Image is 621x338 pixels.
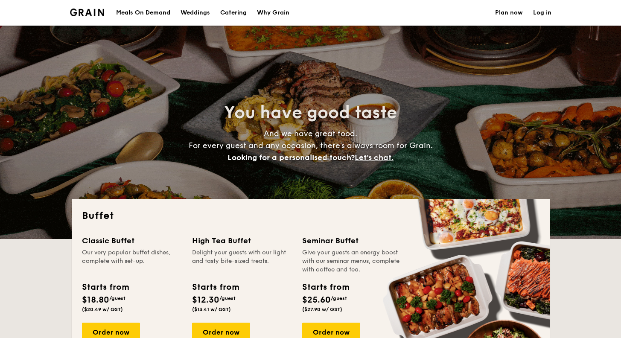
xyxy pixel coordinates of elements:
span: ($13.41 w/ GST) [192,306,231,312]
div: Starts from [192,281,239,294]
span: You have good taste [224,102,397,123]
span: /guest [331,295,347,301]
span: /guest [219,295,236,301]
div: Starts from [302,281,349,294]
a: Logotype [70,9,105,16]
div: Classic Buffet [82,235,182,247]
div: Delight your guests with our light and tasty bite-sized treats. [192,248,292,274]
div: Give your guests an energy boost with our seminar menus, complete with coffee and tea. [302,248,402,274]
div: Our very popular buffet dishes, complete with set-up. [82,248,182,274]
span: ($20.49 w/ GST) [82,306,123,312]
span: $25.60 [302,295,331,305]
span: $12.30 [192,295,219,305]
div: Starts from [82,281,128,294]
h2: Buffet [82,209,539,223]
span: $18.80 [82,295,109,305]
span: ($27.90 w/ GST) [302,306,342,312]
div: High Tea Buffet [192,235,292,247]
img: Grain [70,9,105,16]
span: Let's chat. [355,153,394,162]
span: And we have great food. For every guest and any occasion, there’s always room for Grain. [189,129,433,162]
span: /guest [109,295,125,301]
span: Looking for a personalised touch? [227,153,355,162]
div: Seminar Buffet [302,235,402,247]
